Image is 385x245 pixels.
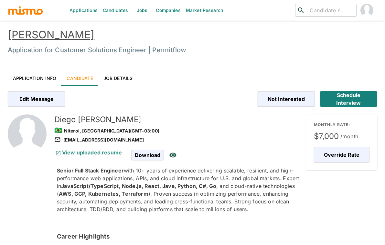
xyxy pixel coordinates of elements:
span: $7,000 [314,131,369,142]
img: logo [8,5,43,15]
button: Override Rate [314,147,369,162]
strong: JavaScript/TypeScript, Node.js, React, Java, Python, C#, Go [61,183,216,189]
span: Download [131,150,164,160]
h6: Application for Customer Solutions Engineer | Permitflow [8,45,377,55]
span: 🇧🇷 [54,126,62,134]
strong: Senior Full Stack Engineer [57,167,124,174]
img: Carmen Vilachá [360,4,373,17]
h5: Diego [PERSON_NAME] [54,114,301,125]
a: Application Info [8,70,61,86]
button: Schedule Interview [320,91,377,107]
button: Edit Message [8,91,65,107]
div: [EMAIL_ADDRESS][DOMAIN_NAME] [54,136,301,144]
span: /month [340,132,358,141]
strong: AWS, GCP, Kubernetes, Terraform [59,191,148,197]
a: [PERSON_NAME] [8,28,94,41]
button: Not Interested [258,91,315,107]
a: Candidate [61,70,98,86]
p: MONTHLY RATE: [314,122,369,127]
h3: Career Highlights [57,232,301,241]
a: Job Details [98,70,138,86]
input: Candidate search [307,6,354,15]
a: Download [131,152,164,158]
img: 2Q== [8,114,47,153]
div: Niteroi, [GEOGRAPHIC_DATA] (GMT-03:00) [54,125,301,136]
p: with 10+ years of experience delivering scalable, resilient, and high-performance web application... [57,167,301,213]
a: View uploaded resume [54,149,122,156]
